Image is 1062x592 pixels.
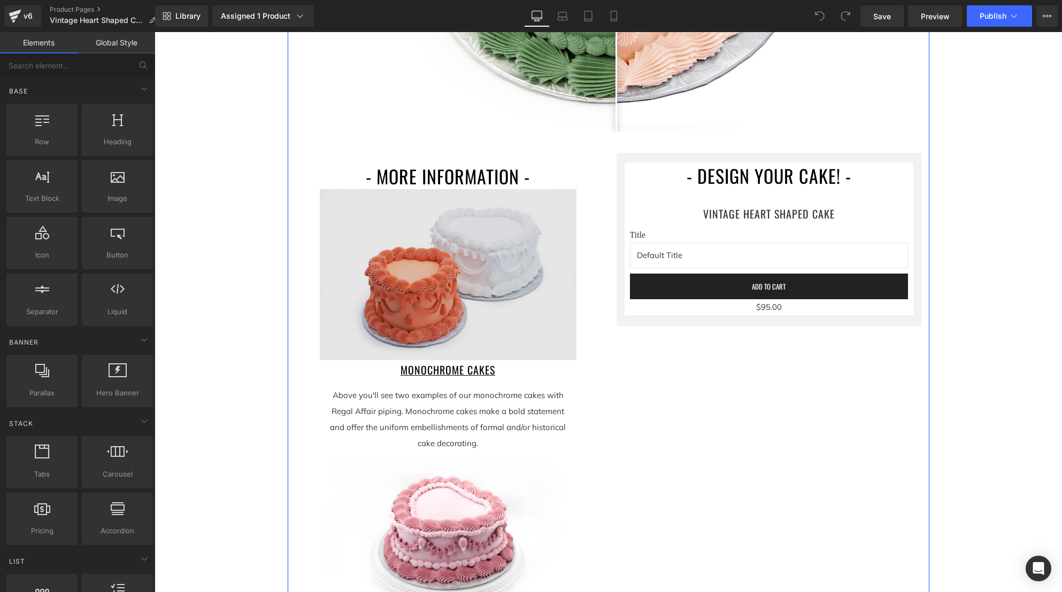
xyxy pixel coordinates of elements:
span: Banner [8,337,40,347]
label: Title [475,198,753,211]
span: Library [175,11,201,21]
p: Above you'll see two examples of our monochrome cakes with Regal Affair piping. Monochrome cakes ... [173,355,414,419]
span: Parallax [10,387,74,399]
button: Publish [967,5,1032,27]
a: Mobile [601,5,627,27]
h1: - MORE INFORMATION - [149,131,438,157]
span: Text Block [10,193,74,204]
a: v6 [4,5,41,27]
a: Desktop [524,5,550,27]
button: More [1036,5,1058,27]
div: v6 [21,9,35,23]
span: Row [10,136,74,147]
button: Add To Cart [475,242,753,267]
span: Stack [8,418,34,429]
h1: - DESIGN YOUR CAKE! - [470,130,759,157]
a: Laptop [550,5,575,27]
span: Preview [921,11,950,22]
span: Separator [10,306,74,317]
span: Accordion [85,525,150,536]
div: Open Intercom Messenger [1026,556,1051,581]
span: Save [873,11,891,22]
span: Publish [980,12,1006,20]
button: Undo [809,5,830,27]
a: Product Pages [50,5,165,14]
span: Heading [85,136,150,147]
span: Hero Banner [85,387,150,399]
a: New Library [155,5,208,27]
span: Icon [10,250,74,261]
span: $95.00 [602,267,627,283]
span: List [8,556,26,566]
span: Carousel [85,469,150,480]
button: Redo [835,5,856,27]
span: Image [85,193,150,204]
div: Assigned 1 Product [221,11,305,21]
span: Vintage Heart Shaped Cake [50,16,144,25]
a: Tablet [575,5,601,27]
span: Add To Cart [597,249,631,260]
span: Liquid [85,306,150,317]
span: Tabs [10,469,74,480]
a: Preview [908,5,963,27]
span: Button [85,250,150,261]
span: Pricing [10,525,74,536]
a: Vintage Heart Shaped Cake [549,175,680,188]
span: Base [8,86,29,96]
u: MONOCHROME CAKES [246,330,341,346]
a: Global Style [78,32,155,53]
